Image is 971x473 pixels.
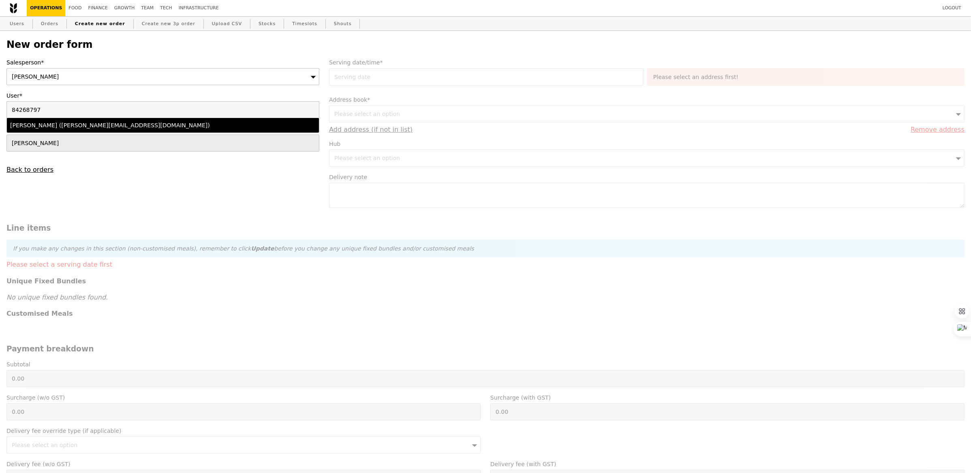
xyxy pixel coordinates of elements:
a: Users [6,17,28,31]
a: Orders [38,17,62,31]
div: [PERSON_NAME] ([PERSON_NAME][EMAIL_ADDRESS][DOMAIN_NAME]) [10,121,239,129]
a: Timeslots [289,17,320,31]
a: Back to orders [6,166,53,173]
a: Create new 3p order [139,17,199,31]
a: Create new order [72,17,128,31]
h2: New order form [6,39,965,50]
label: User* [6,92,319,100]
a: Shouts [331,17,355,31]
a: Stocks [255,17,279,31]
label: Salesperson* [6,58,319,66]
img: Grain logo [10,3,17,13]
span: [PERSON_NAME] [12,73,59,80]
a: Upload CSV [209,17,245,31]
